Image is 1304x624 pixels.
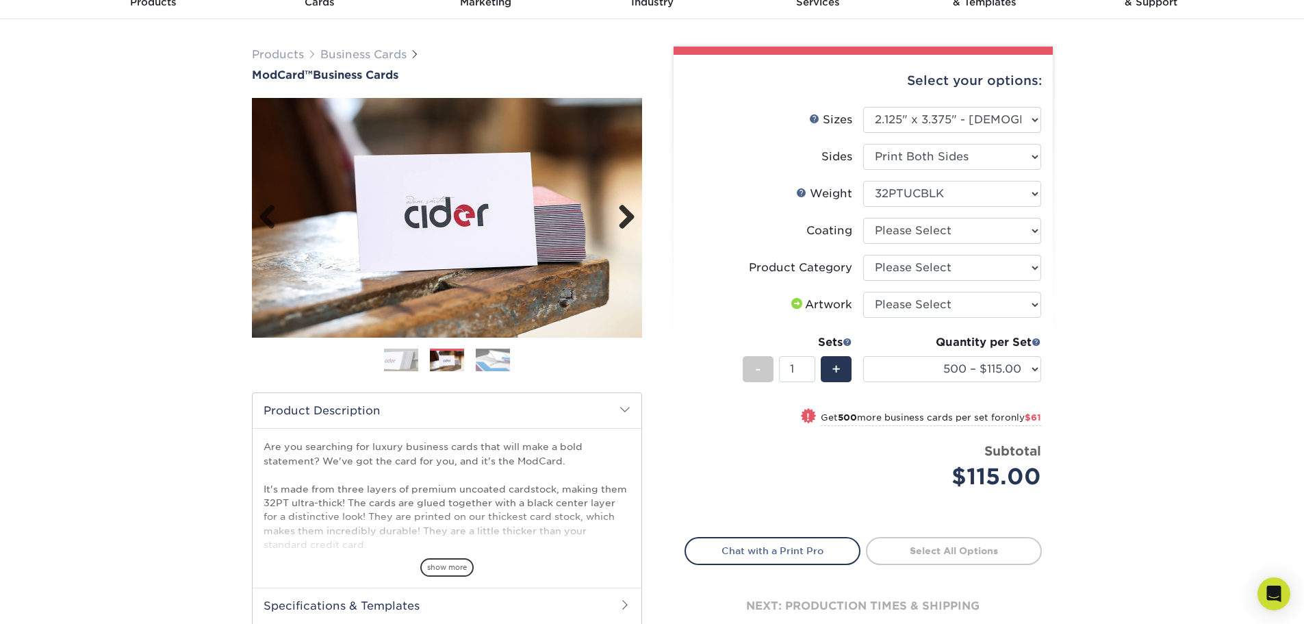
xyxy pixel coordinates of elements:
div: Quantity per Set [863,334,1041,351]
a: Chat with a Print Pro [685,537,860,564]
span: ! [806,410,810,424]
div: $115.00 [873,460,1041,493]
div: Product Category [749,260,852,276]
span: + [832,359,841,379]
h2: Product Description [253,393,641,428]
img: ModCard™ 02 [252,98,642,338]
img: Business Cards 03 [476,348,510,372]
iframe: Google Customer Reviews [3,582,116,619]
strong: 500 [838,412,857,423]
div: Sets [743,334,852,351]
a: ModCard™Business Cards [252,68,642,82]
a: Products [252,48,304,61]
span: ModCard™ [252,68,313,82]
span: - [755,359,761,379]
h2: Specifications & Templates [253,588,641,623]
span: show more [420,558,474,577]
div: Sizes [809,112,852,128]
strong: Subtotal [984,443,1041,458]
div: Open Intercom Messenger [1257,577,1290,610]
a: Business Cards [320,48,407,61]
div: Select your options: [685,55,1042,107]
div: Sides [821,149,852,165]
span: $61 [1025,412,1041,423]
div: Artwork [789,297,852,313]
small: Get more business cards per set for [821,412,1041,426]
div: Weight [796,186,852,202]
img: Business Cards 02 [430,351,464,372]
h1: Business Cards [252,68,642,82]
div: Coating [806,223,852,239]
img: Business Cards 01 [384,343,418,377]
a: Select All Options [866,537,1042,564]
span: only [1005,412,1041,423]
